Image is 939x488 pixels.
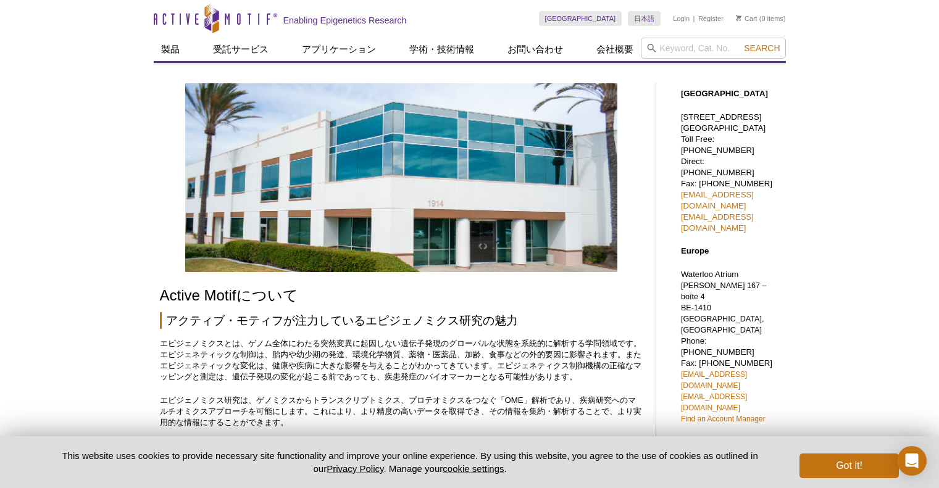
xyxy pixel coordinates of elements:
p: Waterloo Atrium Phone: [PHONE_NUMBER] Fax: [PHONE_NUMBER] [681,269,780,424]
a: Login [673,14,690,23]
a: 受託サービス [206,38,276,61]
h2: Enabling Epigenetics Research [283,15,407,26]
li: (0 items) [736,11,786,26]
a: Cart [736,14,757,23]
a: Find an Account Manager [681,415,766,423]
strong: Europe [681,246,709,255]
img: Your Cart [736,15,741,21]
div: Open Intercom Messenger [897,446,927,476]
a: [EMAIL_ADDRESS][DOMAIN_NAME] [681,370,747,390]
a: 製品 [154,38,187,61]
h2: アクティブ・モティフが注力しているエピジェノミクス研究の魅力 [160,312,643,329]
p: エピジェノミクスとは、ゲノム全体にわたる突然変異に起因しない遺伝子発現のグローバルな状態を系統的に解析する学問領域です。エピジェネティックな制御は、胎内や幼少期の発達、環境化学物質、薬物・医薬品... [160,338,643,383]
span: [PERSON_NAME] 167 – boîte 4 BE-1410 [GEOGRAPHIC_DATA], [GEOGRAPHIC_DATA] [681,281,767,334]
p: This website uses cookies to provide necessary site functionality and improve your online experie... [41,449,780,475]
button: Search [740,43,783,54]
a: [GEOGRAPHIC_DATA] [539,11,622,26]
a: アプリケーション [294,38,383,61]
a: [EMAIL_ADDRESS][DOMAIN_NAME] [681,190,754,210]
li: | [693,11,695,26]
span: Search [744,43,780,53]
input: Keyword, Cat. No. [641,38,786,59]
a: お問い合わせ [500,38,570,61]
a: Register [698,14,724,23]
a: 会社概要 [589,38,641,61]
button: Got it! [799,453,898,478]
a: 日本語 [628,11,661,26]
button: cookie settings [443,463,504,474]
h1: Active Motifについて [160,287,643,305]
a: [EMAIL_ADDRESS][DOMAIN_NAME] [681,392,747,412]
p: [STREET_ADDRESS] [GEOGRAPHIC_DATA] Toll Free: [PHONE_NUMBER] Direct: [PHONE_NUMBER] Fax: [PHONE_N... [681,112,780,234]
strong: [GEOGRAPHIC_DATA] [681,89,768,98]
p: エピジェノミクス研究は、ゲノミクスからトランスクリプトミクス、プロテオミクスをつなぐ「OME」解析であり、疾病研究へのマルチオミクスアプローチを可能にします。これにより、より精度の高いデータを取... [160,395,643,428]
a: 学術・技術情報 [402,38,482,61]
a: [EMAIL_ADDRESS][DOMAIN_NAME] [681,212,754,233]
a: Privacy Policy [327,463,383,474]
